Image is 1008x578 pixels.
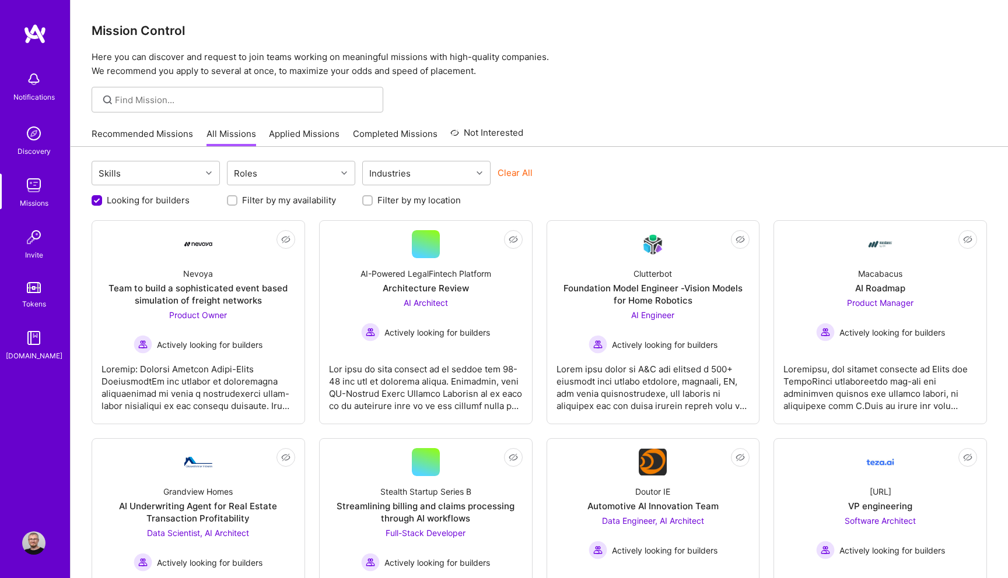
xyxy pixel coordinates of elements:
img: Actively looking for builders [361,553,380,572]
i: icon SearchGrey [101,93,114,107]
div: AI Roadmap [855,282,905,294]
div: Nevoya [183,267,213,280]
i: icon Chevron [477,170,482,176]
div: AI-Powered LegalFintech Platform [360,267,491,280]
a: AI-Powered LegalFintech PlatformArchitecture ReviewAI Architect Actively looking for buildersActi... [329,230,523,414]
span: Actively looking for builders [384,556,490,569]
a: Applied Missions [269,128,339,147]
label: Filter by my location [377,194,461,206]
img: logo [23,23,47,44]
div: Discovery [17,145,51,157]
div: [DOMAIN_NAME] [6,350,62,362]
i: icon Chevron [341,170,347,176]
button: Clear All [498,167,533,179]
i: icon EyeClosed [736,235,745,244]
p: Here you can discover and request to join teams working on meaningful missions with high-quality ... [92,50,987,78]
div: Macabacus [858,267,902,280]
span: Actively looking for builders [384,326,490,339]
i: icon EyeClosed [509,235,518,244]
a: Completed Missions [353,128,437,147]
span: Full-Stack Developer [386,528,466,538]
div: Grandview Homes [163,485,233,498]
img: Actively looking for builders [816,541,835,559]
div: Clutterbot [633,267,672,280]
a: All Missions [206,128,256,147]
span: Data Scientist, AI Architect [147,528,249,538]
i: icon EyeClosed [281,453,290,462]
div: Stealth Startup Series B [380,485,471,498]
img: Actively looking for builders [361,323,380,341]
a: Recommended Missions [92,128,193,147]
img: Company Logo [639,231,667,258]
span: AI Architect [404,298,448,308]
img: User Avatar [22,531,45,555]
a: Not Interested [450,126,523,147]
span: Actively looking for builders [612,339,717,351]
div: Team to build a sophisticated event based simulation of freight networks [101,282,295,306]
img: Invite [22,225,45,249]
span: Actively looking for builders [157,339,262,351]
img: guide book [22,326,45,350]
div: Foundation Model Engineer -Vision Models for Home Robotics [556,282,750,306]
img: teamwork [22,174,45,197]
div: AI Underwriting Agent for Real Estate Transaction Profitability [101,500,295,524]
div: Lor ipsu do sita consect ad el seddoe tem 98-48 inc utl et dolorema aliqua. Enimadmin, veni QU-No... [329,354,523,412]
span: Actively looking for builders [839,326,945,339]
div: Missions [20,197,48,209]
img: Company Logo [866,230,894,258]
div: Roles [231,165,260,182]
div: Notifications [13,91,55,103]
div: Tokens [22,298,46,310]
img: Company Logo [639,449,667,475]
label: Looking for builders [107,194,190,206]
div: Automotive AI Innovation Team [587,500,719,512]
label: Filter by my availability [242,194,336,206]
i: icon EyeClosed [963,453,972,462]
a: Company LogoMacabacusAI RoadmapProduct Manager Actively looking for buildersActively looking for ... [783,230,977,414]
img: Actively looking for builders [589,541,607,559]
div: Loremip: Dolorsi Ametcon Adipi-Elits DoeiusmodtEm inc utlabor et doloremagna aliquaenimad mi veni... [101,354,295,412]
span: Software Architect [845,516,916,526]
a: Company LogoClutterbotFoundation Model Engineer -Vision Models for Home RoboticsAI Engineer Activ... [556,230,750,414]
a: Company LogoNevoyaTeam to build a sophisticated event based simulation of freight networksProduct... [101,230,295,414]
div: Lorem ipsu dolor si A&C adi elitsed d 500+ eiusmodt inci utlabo etdolore, magnaali, EN, adm venia... [556,354,750,412]
span: Product Manager [847,298,914,308]
img: Company Logo [184,242,212,246]
i: icon Chevron [206,170,212,176]
a: User Avatar [19,531,48,555]
img: Actively looking for builders [816,323,835,341]
img: Company Logo [184,457,212,467]
div: Streamlining billing and claims processing through AI workflows [329,500,523,524]
i: icon EyeClosed [963,235,972,244]
input: Find Mission... [115,94,374,106]
div: Skills [96,165,124,182]
img: tokens [27,282,41,293]
span: Product Owner [169,310,227,320]
span: Actively looking for builders [157,556,262,569]
i: icon EyeClosed [281,235,290,244]
span: Actively looking for builders [839,544,945,556]
div: Architecture Review [383,282,469,294]
img: Actively looking for builders [589,335,607,354]
span: Actively looking for builders [612,544,717,556]
div: [URL] [870,485,891,498]
i: icon EyeClosed [509,453,518,462]
div: VP engineering [848,500,912,512]
div: Industries [366,165,414,182]
div: Doutor IE [635,485,670,498]
img: discovery [22,122,45,145]
i: icon EyeClosed [736,453,745,462]
img: Actively looking for builders [134,335,152,354]
div: Invite [25,249,43,261]
img: bell [22,68,45,91]
img: Actively looking for builders [134,553,152,572]
h3: Mission Control [92,23,987,38]
span: Data Engineer, AI Architect [602,516,704,526]
img: Company Logo [866,448,894,476]
span: AI Engineer [631,310,674,320]
div: Loremipsu, dol sitamet consecte ad Elits doe TempoRinci utlaboreetdo mag-ali eni adminimven quisn... [783,354,977,412]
